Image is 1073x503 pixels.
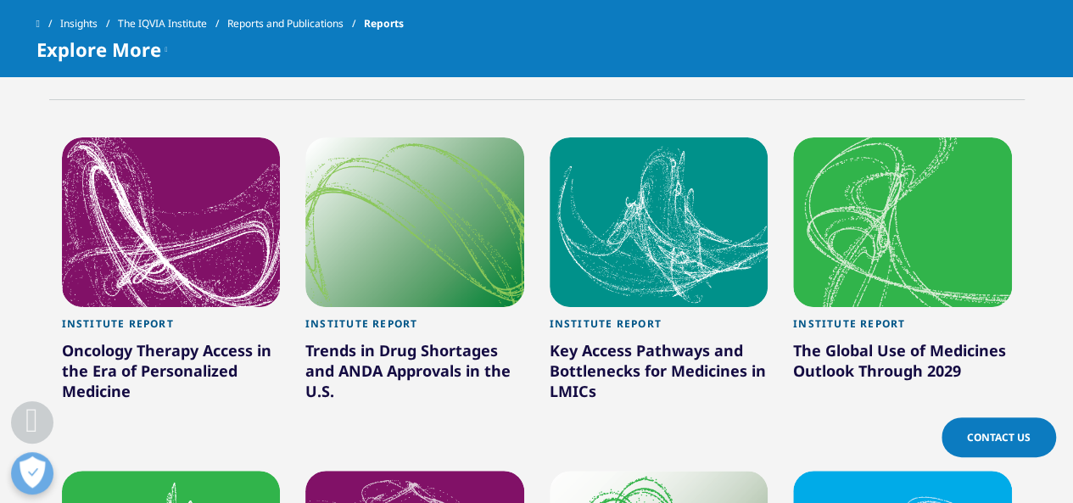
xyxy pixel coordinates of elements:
a: Contact Us [942,417,1056,457]
span: Reports [364,8,404,39]
div: The Global Use of Medicines Outlook Through 2029 [793,340,1012,388]
span: Explore More [36,39,161,59]
a: Institute Report Oncology Therapy Access in the Era of Personalized Medicine [62,307,281,445]
a: Reports and Publications [227,8,364,39]
div: Institute Report [62,317,281,340]
div: Key Access Pathways and Bottlenecks for Medicines in LMICs [550,340,768,408]
a: Institute Report The Global Use of Medicines Outlook Through 2029 [793,307,1012,425]
button: Open Preferences [11,452,53,495]
a: The IQVIA Institute [118,8,227,39]
div: Trends in Drug Shortages and ANDA Approvals in the U.S. [305,340,524,408]
a: Institute Report Key Access Pathways and Bottlenecks for Medicines in LMICs [550,307,768,445]
a: Institute Report Trends in Drug Shortages and ANDA Approvals in the U.S. [305,307,524,445]
span: Contact Us [967,430,1031,444]
div: Institute Report [305,317,524,340]
div: Institute Report [793,317,1012,340]
a: Insights [60,8,118,39]
div: Institute Report [550,317,768,340]
div: Oncology Therapy Access in the Era of Personalized Medicine [62,340,281,408]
